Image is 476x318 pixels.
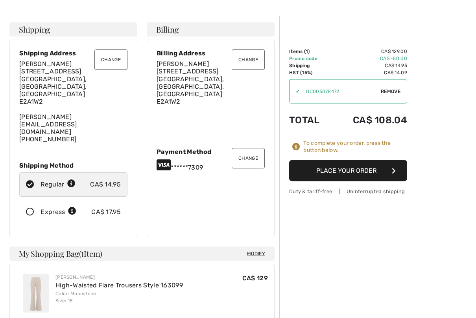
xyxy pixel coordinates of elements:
[55,274,183,281] div: [PERSON_NAME]
[247,250,265,258] span: Modify
[19,60,127,143] div: [PERSON_NAME][EMAIL_ADDRESS][DOMAIN_NAME] [PHONE_NUMBER]
[79,249,102,259] span: ( Item)
[332,69,407,76] td: CA$ 14.09
[157,60,209,68] span: [PERSON_NAME]
[19,50,127,57] div: Shipping Address
[332,55,407,62] td: CA$ -50.00
[55,291,183,305] div: Color: Moonstone Size: 18
[303,140,407,154] div: To complete your order, press the button below.
[306,49,308,54] span: 1
[19,26,50,34] span: Shipping
[41,180,76,190] div: Regular
[332,107,407,133] td: CA$ 108.04
[19,162,127,170] div: Shipping Method
[232,148,265,169] button: Change
[157,148,265,156] div: Payment Method
[90,180,121,190] div: CA$ 14.95
[157,50,265,57] div: Billing Address
[332,48,407,55] td: CA$ 129.00
[381,88,400,95] span: Remove
[19,60,72,68] span: [PERSON_NAME]
[9,247,275,261] h4: My Shopping Bag
[289,160,407,181] button: Place Your Order
[41,208,76,217] div: Express
[232,50,265,70] button: Change
[91,208,121,217] div: CA$ 17.95
[94,50,127,70] button: Change
[242,275,268,282] span: CA$ 129
[300,80,381,103] input: Promo code
[332,62,407,69] td: CA$ 14.95
[23,274,49,313] img: High-Waisted Flare Trousers Style 163099
[289,188,407,195] div: Duty & tariff-free | Uninterrupted shipping
[289,69,332,76] td: HST (15%)
[289,107,332,133] td: Total
[156,26,179,34] span: Billing
[289,48,332,55] td: Items ( )
[55,282,183,289] a: High-Waisted Flare Trousers Style 163099
[157,68,224,106] span: [STREET_ADDRESS] [GEOGRAPHIC_DATA], [GEOGRAPHIC_DATA], [GEOGRAPHIC_DATA] E2A1W2
[290,88,300,95] div: ✔
[289,55,332,62] td: Promo code
[289,62,332,69] td: Shipping
[19,68,87,106] span: [STREET_ADDRESS] [GEOGRAPHIC_DATA], [GEOGRAPHIC_DATA], [GEOGRAPHIC_DATA] E2A1W2
[81,249,84,259] span: 1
